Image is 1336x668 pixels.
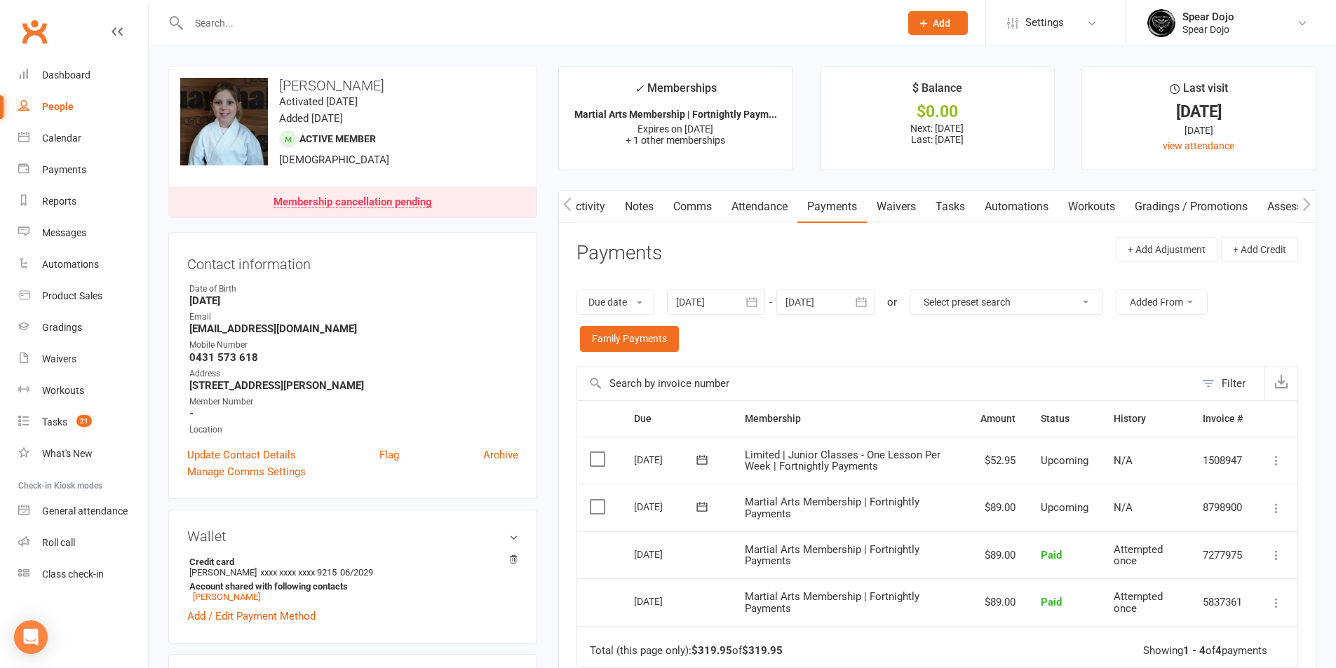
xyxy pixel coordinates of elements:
[18,343,148,375] a: Waivers
[559,191,615,223] a: Activity
[279,154,389,166] span: [DEMOGRAPHIC_DATA]
[180,78,268,165] img: image1714549894.png
[189,581,511,592] strong: Account shared with following contacts
[590,645,783,657] div: Total (this page only): of
[193,592,260,602] a: [PERSON_NAME]
[1147,9,1175,37] img: thumb_image1623745760.png
[18,186,148,217] a: Reports
[274,197,432,208] div: Membership cancellation pending
[189,557,511,567] strong: Credit card
[1114,454,1133,467] span: N/A
[379,447,399,463] a: Flag
[635,79,717,105] div: Memberships
[1116,237,1217,262] button: + Add Adjustment
[18,438,148,470] a: What's New
[189,407,518,420] strong: -
[18,407,148,438] a: Tasks 21
[42,448,93,459] div: What's New
[1182,23,1234,36] div: Spear Dojo
[1190,401,1255,437] th: Invoice #
[933,18,950,29] span: Add
[574,109,777,120] strong: Martial Arts Membership | Fortnightly Paym...
[299,133,376,144] span: Active member
[1114,590,1163,615] span: Attempted once
[968,437,1028,484] td: $52.95
[189,311,518,324] div: Email
[745,449,940,473] span: Limited | Junior Classes - One Lesson Per Week | Fortnightly Payments
[1183,644,1206,657] strong: 1 - 4
[42,196,76,207] div: Reports
[42,416,67,428] div: Tasks
[637,123,713,135] span: Expires on [DATE]
[42,290,102,301] div: Product Sales
[18,154,148,186] a: Payments
[1190,578,1255,626] td: 5837361
[18,123,148,154] a: Calendar
[663,191,722,223] a: Comms
[1215,644,1222,657] strong: 4
[626,135,725,146] span: + 1 other memberships
[722,191,797,223] a: Attendance
[1114,501,1133,514] span: N/A
[797,191,867,223] a: Payments
[1195,367,1264,400] button: Filter
[634,590,699,612] div: [DATE]
[42,259,99,270] div: Automations
[18,217,148,249] a: Messages
[17,14,52,49] a: Clubworx
[887,294,897,311] div: or
[187,463,306,480] a: Manage Comms Settings
[1190,437,1255,484] td: 1508947
[1041,454,1088,467] span: Upcoming
[18,249,148,280] a: Automations
[189,282,518,296] div: Date of Birth
[968,484,1028,531] td: $89.00
[260,567,337,578] span: xxxx xxxx xxxx 9215
[908,11,968,35] button: Add
[745,496,919,520] span: Martial Arts Membership | Fortnightly Payments
[18,375,148,407] a: Workouts
[187,447,296,463] a: Update Contact Details
[1041,596,1062,608] span: Paid
[634,543,699,565] div: [DATE]
[745,590,919,615] span: Martial Arts Membership | Fortnightly Payments
[745,543,919,568] span: Martial Arts Membership | Fortnightly Payments
[1190,531,1255,579] td: 7277975
[975,191,1058,223] a: Automations
[867,191,926,223] a: Waivers
[42,322,82,333] div: Gradings
[279,112,343,125] time: Added [DATE]
[42,101,74,112] div: People
[76,415,92,427] span: 21
[42,227,86,238] div: Messages
[1182,11,1234,23] div: Spear Dojo
[1170,79,1228,104] div: Last visit
[187,554,518,604] li: [PERSON_NAME]
[42,353,76,364] div: Waivers
[189,395,518,409] div: Member Number
[189,322,518,335] strong: [EMAIL_ADDRESS][DOMAIN_NAME]
[634,496,699,517] div: [DATE]
[189,367,518,381] div: Address
[184,13,890,33] input: Search...
[615,191,663,223] a: Notes
[1163,140,1234,151] a: view attendance
[189,351,518,364] strong: 0431 573 618
[279,95,358,108] time: Activated [DATE]
[833,104,1041,119] div: $0.00
[1041,501,1088,514] span: Upcoming
[18,91,148,123] a: People
[577,367,1195,400] input: Search by invoice number
[18,280,148,312] a: Product Sales
[42,385,84,396] div: Workouts
[580,326,679,351] a: Family Payments
[189,379,518,392] strong: [STREET_ADDRESS][PERSON_NAME]
[18,60,148,91] a: Dashboard
[1125,191,1257,223] a: Gradings / Promotions
[576,289,654,315] button: Due date
[1058,191,1125,223] a: Workouts
[189,423,518,437] div: Location
[189,339,518,352] div: Mobile Number
[634,449,699,470] div: [DATE]
[42,568,104,580] div: Class check-in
